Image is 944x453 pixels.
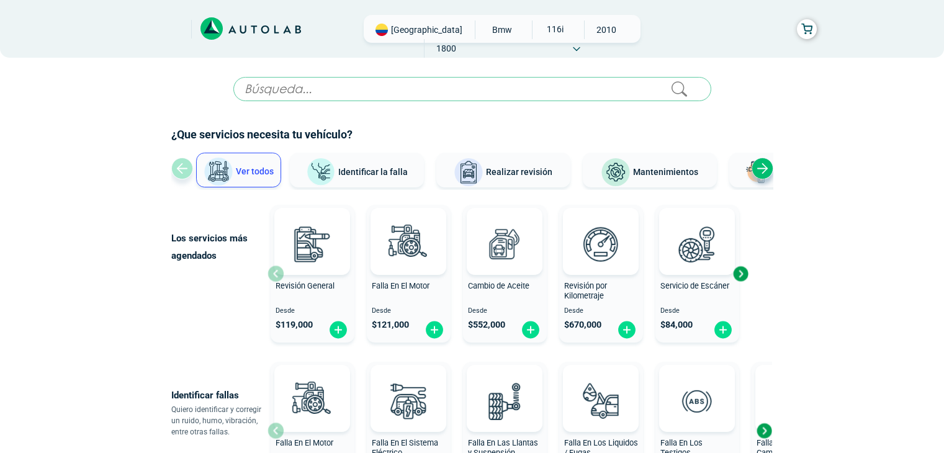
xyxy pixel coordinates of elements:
[477,374,532,428] img: diagnostic_suspension-v3.svg
[290,153,424,187] button: Identificar la falla
[276,281,335,290] span: Revisión General
[678,367,716,405] img: AD0BCuuxAAAAAElFTkSuQmCC
[276,438,333,447] span: Falla En El Motor
[655,205,739,343] button: Servicio de Escáner Desde $84,000
[285,217,339,271] img: revision_general-v3.svg
[660,307,734,315] span: Desde
[486,210,523,248] img: AD0BCuuxAAAAAElFTkSuQmCC
[171,127,773,143] h2: ¿Que servicios necesita tu vehículo?
[171,387,267,404] p: Identificar fallas
[582,210,619,248] img: AD0BCuuxAAAAAElFTkSuQmCC
[573,374,628,428] img: diagnostic_gota-de-sangre-v3.svg
[477,217,532,271] img: cambio_de_aceite-v3.svg
[390,367,427,405] img: AD0BCuuxAAAAAElFTkSuQmCC
[486,167,552,177] span: Realizar revisión
[583,153,717,187] button: Mantenimientos
[375,24,388,36] img: Flag of COLOMBIA
[521,320,541,339] img: fi_plus-circle2.svg
[425,39,469,58] span: 1800
[755,421,773,440] div: Next slide
[276,320,313,330] span: $ 119,000
[564,307,638,315] span: Desde
[468,281,529,290] span: Cambio de Aceite
[585,20,629,39] span: 2010
[480,20,524,39] span: BMW
[285,374,339,428] img: diagnostic_engine-v3.svg
[372,307,446,315] span: Desde
[670,374,724,428] img: diagnostic_diagnostic_abs-v3.svg
[372,281,429,290] span: Falla En El Motor
[391,24,462,36] span: [GEOGRAPHIC_DATA]
[372,320,409,330] span: $ 121,000
[276,307,349,315] span: Desde
[367,205,451,343] button: Falla En El Motor Desde $121,000
[463,205,547,343] button: Cambio de Aceite Desde $552,000
[601,158,631,187] img: Mantenimientos
[425,320,444,339] img: fi_plus-circle2.svg
[564,281,607,301] span: Revisión por Kilometraje
[678,210,716,248] img: AD0BCuuxAAAAAElFTkSuQmCC
[564,320,601,330] span: $ 670,000
[171,404,267,437] p: Quiero identificar y corregir un ruido, humo, vibración, entre otras fallas.
[436,153,570,187] button: Realizar revisión
[204,157,233,187] img: Ver todos
[660,320,693,330] span: $ 84,000
[670,217,724,271] img: escaner-v3.svg
[236,166,274,176] span: Ver todos
[381,217,436,271] img: diagnostic_engine-v3.svg
[559,205,643,343] button: Revisión por Kilometraje Desde $670,000
[742,158,772,187] img: Latonería y Pintura
[338,166,408,176] span: Identificar la falla
[633,167,698,177] span: Mantenimientos
[328,320,348,339] img: fi_plus-circle2.svg
[271,205,354,343] button: Revisión General Desde $119,000
[454,158,483,187] img: Realizar revisión
[533,20,577,38] span: 116I
[468,320,505,330] span: $ 552,000
[390,210,427,248] img: AD0BCuuxAAAAAElFTkSuQmCC
[766,374,820,428] img: diagnostic_caja-de-cambios-v3.svg
[294,367,331,405] img: AD0BCuuxAAAAAElFTkSuQmCC
[196,153,281,187] button: Ver todos
[713,320,733,339] img: fi_plus-circle2.svg
[731,264,750,283] div: Next slide
[171,230,267,264] p: Los servicios más agendados
[752,158,773,179] div: Next slide
[582,367,619,405] img: AD0BCuuxAAAAAElFTkSuQmCC
[573,217,628,271] img: revision_por_kilometraje-v3.svg
[233,77,711,101] input: Búsqueda...
[294,210,331,248] img: AD0BCuuxAAAAAElFTkSuQmCC
[486,367,523,405] img: AD0BCuuxAAAAAElFTkSuQmCC
[306,158,336,187] img: Identificar la falla
[660,281,729,290] span: Servicio de Escáner
[381,374,436,428] img: diagnostic_bombilla-v3.svg
[468,307,542,315] span: Desde
[617,320,637,339] img: fi_plus-circle2.svg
